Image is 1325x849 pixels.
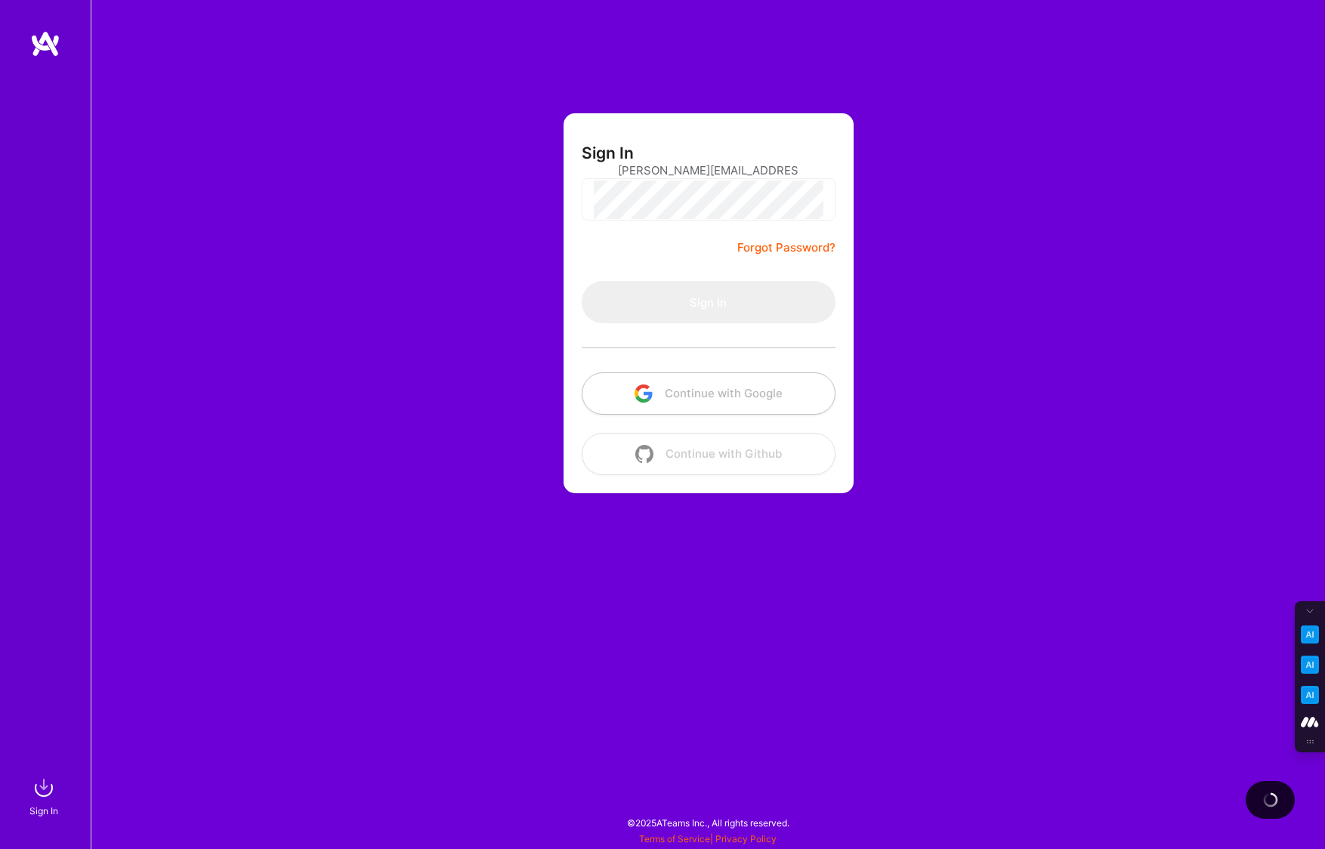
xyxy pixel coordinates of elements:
[29,803,58,819] div: Sign In
[618,151,799,190] input: Email...
[635,445,653,463] img: icon
[639,833,777,844] span: |
[1263,792,1278,807] img: loading
[582,372,835,415] button: Continue with Google
[1301,656,1319,674] img: Email Tone Analyzer icon
[582,281,835,323] button: Sign In
[639,833,710,844] a: Terms of Service
[737,239,835,257] a: Forgot Password?
[582,433,835,475] button: Continue with Github
[91,804,1325,841] div: © 2025 ATeams Inc., All rights reserved.
[1301,625,1319,644] img: Key Point Extractor icon
[1301,686,1319,704] img: Jargon Buster icon
[29,773,59,803] img: sign in
[635,384,653,403] img: icon
[32,773,59,819] a: sign inSign In
[30,30,60,57] img: logo
[715,833,777,844] a: Privacy Policy
[582,144,634,162] h3: Sign In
